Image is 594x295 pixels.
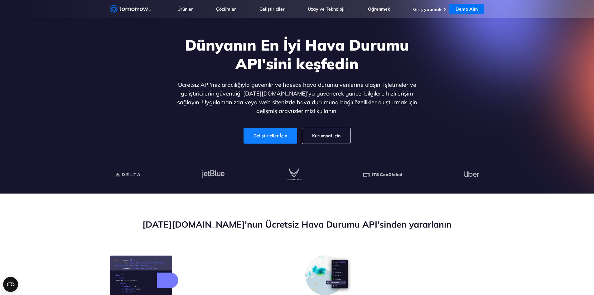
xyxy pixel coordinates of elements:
a: Uzay ve Teknoloji [308,6,345,12]
button: Open CMP widget [3,277,18,292]
font: Dünyanın En İyi Hava Durumu API'sini keşfedin [185,36,409,73]
a: Ürünler [177,6,193,12]
a: Öğrenmek [368,6,390,12]
a: Demo Alın [449,4,484,14]
font: Demo Alın [456,6,478,12]
font: Ücretsiz API'miz aracılığıyla güvenilir ve hassas hava durumu verilerine ulaşın. İşletmeler ve ge... [177,81,417,115]
a: Geliştiriciler [259,6,285,12]
font: [DATE][DOMAIN_NAME]'nun Ücretsiz Hava Durumu API'sinden yararlanın [142,219,452,230]
a: Geliştiriciler İçin [244,128,297,144]
font: Geliştiriciler İçin [254,133,287,139]
a: Kurumsal İçin [302,128,350,144]
a: Ana bağlantı [110,4,151,14]
font: Kurumsal İçin [312,133,340,139]
a: Çözümler [216,6,236,12]
a: Giriş yapmak [413,7,442,12]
